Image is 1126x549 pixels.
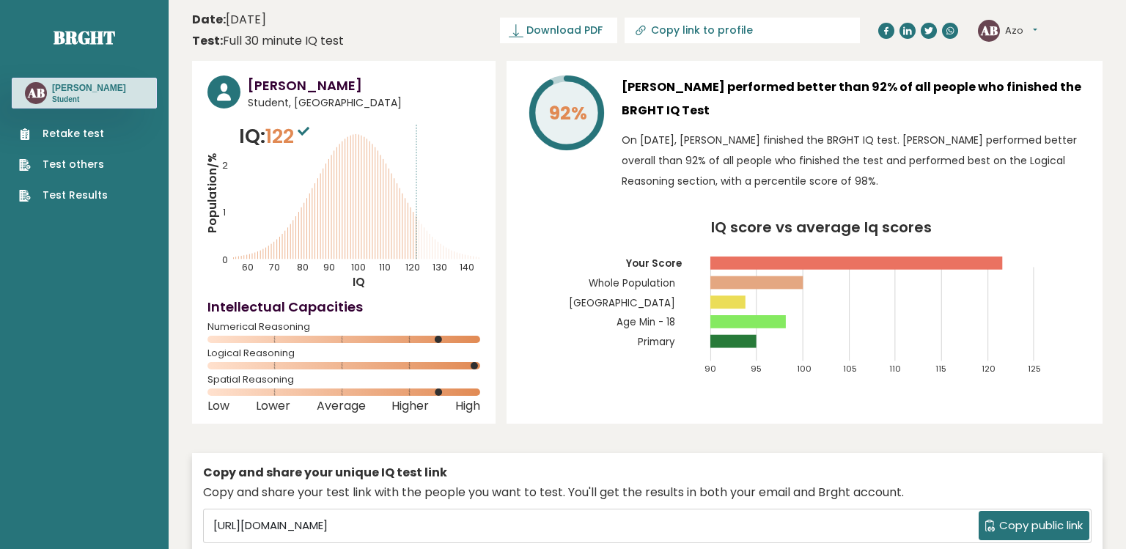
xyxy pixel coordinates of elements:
time: [DATE] [192,11,266,29]
span: High [455,403,480,409]
tspan: Whole Population [589,276,675,290]
p: Student [52,95,126,105]
span: Average [317,403,366,409]
text: AB [27,84,45,101]
tspan: 130 [433,261,447,273]
tspan: 0 [222,254,228,267]
tspan: 92% [549,100,587,126]
span: Student, [GEOGRAPHIC_DATA] [248,95,480,111]
a: Download PDF [500,18,617,43]
h3: [PERSON_NAME] performed better than 92% of all people who finished the BRGHT IQ Test [622,75,1087,122]
tspan: Primary [638,335,675,349]
tspan: 120 [982,363,996,375]
tspan: 120 [406,261,421,273]
span: Copy public link [999,517,1083,534]
tspan: Age Min - 18 [617,316,675,330]
tspan: IQ score vs average Iq scores [711,217,932,237]
tspan: 80 [297,261,309,273]
a: Brght [54,26,115,49]
tspan: 100 [351,261,366,273]
h4: Intellectual Capacities [207,297,480,317]
tspan: 70 [269,261,281,273]
tspan: 95 [751,363,762,375]
div: Copy and share your test link with the people you want to test. You'll get the results in both yo... [203,484,1092,501]
tspan: 60 [242,261,254,273]
button: Copy public link [979,511,1089,540]
p: On [DATE], [PERSON_NAME] finished the BRGHT IQ test. [PERSON_NAME] performed better overall than ... [622,130,1087,191]
tspan: 90 [324,261,336,273]
tspan: Your Score [625,257,682,270]
tspan: 100 [797,363,812,375]
span: Download PDF [526,23,603,38]
div: Full 30 minute IQ test [192,32,344,50]
b: Test: [192,32,223,49]
span: Higher [391,403,429,409]
tspan: 125 [1029,363,1042,375]
span: Spatial Reasoning [207,377,480,383]
tspan: 105 [844,363,858,375]
a: Test others [19,157,108,172]
tspan: 110 [380,261,391,273]
tspan: 115 [936,363,947,375]
div: Copy and share your unique IQ test link [203,464,1092,482]
span: 122 [265,122,313,150]
h3: [PERSON_NAME] [248,75,480,95]
tspan: [GEOGRAPHIC_DATA] [569,296,675,310]
a: Retake test [19,126,108,141]
tspan: 140 [460,261,475,273]
span: Logical Reasoning [207,350,480,356]
tspan: 1 [223,207,226,219]
h3: [PERSON_NAME] [52,82,126,94]
tspan: 110 [890,363,902,375]
text: AB [980,21,998,38]
span: Lower [256,403,290,409]
tspan: 2 [222,159,228,172]
b: Date: [192,11,226,28]
tspan: IQ [353,274,366,290]
tspan: Population/% [205,153,220,233]
span: Low [207,403,229,409]
span: Numerical Reasoning [207,324,480,330]
button: Azo [1005,23,1037,38]
p: IQ: [239,122,313,151]
a: Test Results [19,188,108,203]
tspan: 90 [704,363,716,375]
